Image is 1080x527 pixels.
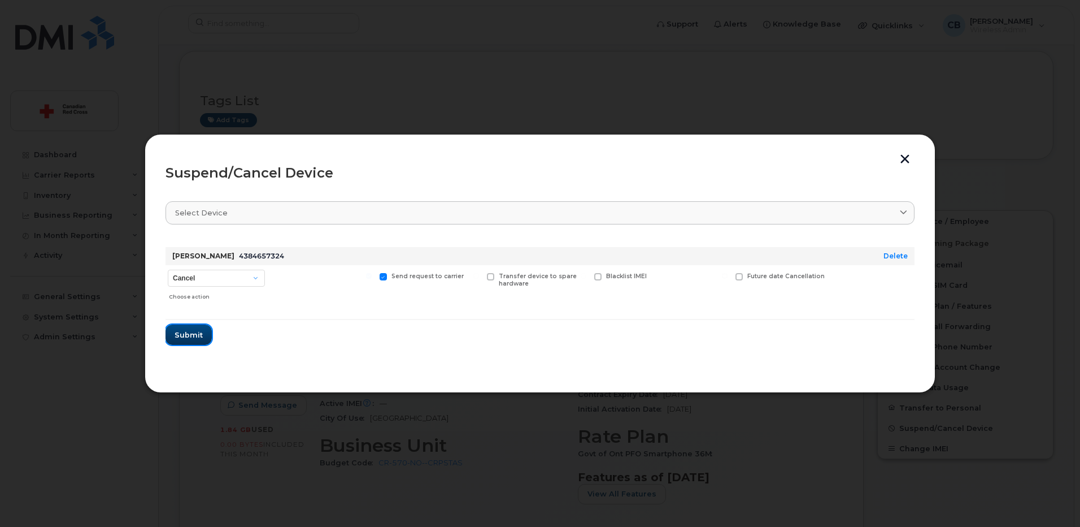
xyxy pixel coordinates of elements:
[175,330,203,340] span: Submit
[166,201,914,224] a: Select device
[722,273,728,279] input: Future date Cancellation
[473,273,479,279] input: Transfer device to spare hardware
[747,273,825,280] span: Future date Cancellation
[166,166,914,180] div: Suspend/Cancel Device
[175,208,228,218] span: Select device
[166,325,212,345] button: Submit
[883,252,908,260] a: Delete
[606,273,647,280] span: Blacklist IMEI
[169,288,265,301] div: Choose action
[172,252,234,260] strong: [PERSON_NAME]
[239,252,284,260] span: 4384657324
[581,273,586,279] input: Blacklist IMEI
[391,273,464,280] span: Send request to carrier
[499,273,577,287] span: Transfer device to spare hardware
[366,273,372,279] input: Send request to carrier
